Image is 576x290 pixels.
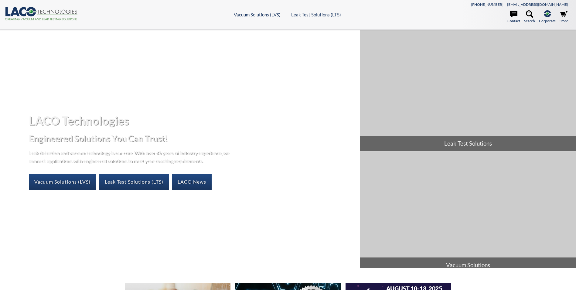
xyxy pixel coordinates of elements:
[29,174,96,189] a: Vacuum Solutions (LVS)
[234,12,281,17] a: Vacuum Solutions (LVS)
[99,174,169,189] a: Leak Test Solutions (LTS)
[360,151,576,273] a: Vacuum Solutions
[172,174,212,189] a: LACO News
[29,113,355,128] h1: LACO Technologies
[360,257,576,273] span: Vacuum Solutions
[291,12,341,17] a: Leak Test Solutions (LTS)
[360,30,576,151] a: Leak Test Solutions
[29,149,232,164] p: Leak detection and vacuum technology is our core. With over 45 years of industry experience, we c...
[29,133,355,144] h2: Engineered Solutions You Can Trust!
[507,2,568,7] a: [EMAIL_ADDRESS][DOMAIN_NAME]
[539,18,556,24] span: Corporate
[360,136,576,151] span: Leak Test Solutions
[560,10,568,24] a: Store
[507,10,520,24] a: Contact
[471,2,503,7] a: [PHONE_NUMBER]
[524,10,535,24] a: Search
